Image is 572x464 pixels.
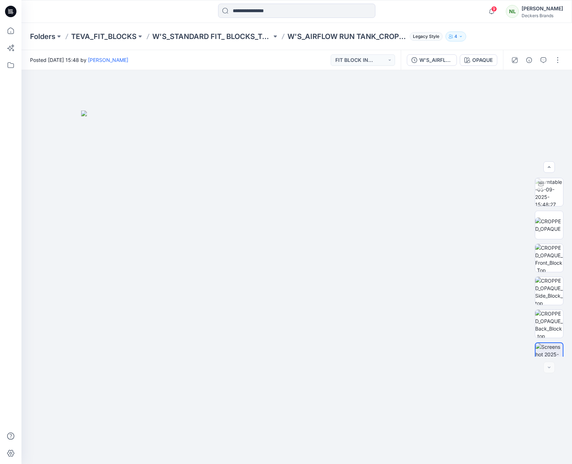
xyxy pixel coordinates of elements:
a: TEVA_FIT_BLOCKS [71,31,137,41]
button: W'S_AIRFLOW RUN TANK_CROPPED_MODULE [407,54,457,66]
a: [PERSON_NAME] [88,57,128,63]
img: CROPPED_OPAQUE_Front_Block_Top [535,244,563,272]
img: CROPPED_OPAQUE_Side_Block_top [535,277,563,305]
img: CROPPED_OPAQUE [535,218,563,233]
div: OPAQUE [472,56,493,64]
p: W'S_AIRFLOW RUN TANK_CROPPED_MODULE [287,31,407,41]
button: Legacy Style [407,31,443,41]
div: W'S_AIRFLOW RUN TANK_CROPPED_MODULE [419,56,452,64]
button: 4 [445,31,466,41]
span: 9 [491,6,497,12]
span: Posted [DATE] 15:48 by [30,56,128,64]
span: Legacy Style [410,32,443,41]
a: Folders [30,31,55,41]
div: Deckers Brands [522,13,563,18]
img: Screenshot 2025-09-13 155350 [536,343,563,370]
div: NL [506,5,519,18]
img: CROPPED_OPAQUE_Back_Block_top [535,310,563,338]
p: 4 [454,33,457,40]
button: Details [523,54,535,66]
a: W'S_STANDARD FIT_ BLOCKS_TOPS [152,31,272,41]
button: OPAQUE [460,54,497,66]
div: [PERSON_NAME] [522,4,563,13]
img: turntable-05-09-2025-15:48:27 [535,178,563,206]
